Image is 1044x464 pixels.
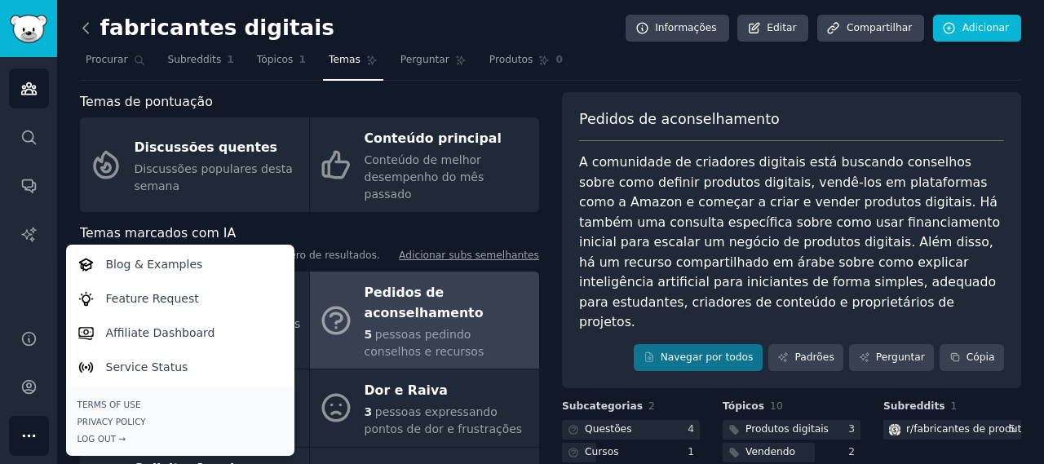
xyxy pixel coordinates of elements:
a: Service Status [69,350,291,384]
a: Affiliate Dashboard [69,316,291,350]
a: Produtos0 [484,47,568,81]
font: Produtos [489,54,533,65]
font: Vendendo [745,446,795,457]
p: Feature Request [106,290,199,307]
a: Conteúdo principalConteúdo de melhor desempenho do mês passado [310,117,539,212]
font: A comunidade de criadores digitais está buscando conselhos sobre como definir produtos digitais, ... [579,154,1004,329]
font: Padrões [794,351,834,363]
font: 4 [688,423,694,435]
a: Padrões [768,344,843,372]
a: fabricantes de produtos digitaisr/fabricantes de produtos digitais5 [883,420,1021,440]
a: Informações [626,15,729,42]
font: Cópia [967,351,995,363]
font: Navegar por todos [661,351,754,363]
a: Adicionar [933,15,1021,42]
font: Discussões quentes [135,139,277,155]
font: Tópicos [257,54,294,65]
font: Dor e Raiva [365,382,448,398]
p: Service Status [106,359,188,376]
img: fabricantes de produtos digitais [889,424,900,435]
a: Cursos1 [562,443,700,463]
font: Adicionar [962,22,1009,33]
font: Editar [767,22,796,33]
a: Privacy Policy [77,416,283,427]
font: Temas de pontuação [80,94,213,109]
font: pessoas expressando pontos de dor e frustrações [365,405,523,435]
font: Temas [329,54,361,65]
a: Vendendo2 [723,443,860,463]
font: 2 [848,446,855,457]
a: Compartilhar [817,15,924,42]
font: 3 [848,423,855,435]
font: pessoas pedindo conselhos e recursos [365,328,484,358]
div: Log Out → [77,433,283,444]
font: Discussões populares desta semana [135,162,293,192]
font: r/ [906,423,913,435]
font: Subreddits [883,400,945,412]
a: Editar [737,15,808,42]
font: Tópicos [723,400,764,412]
a: Perguntar [849,344,934,372]
font: Informações [655,22,717,33]
font: 1 [299,54,307,65]
font: Temas marcados com IA [80,225,236,241]
a: Perguntar [395,47,472,81]
font: 5 [365,328,373,341]
font: Compartilhar [847,22,912,33]
font: 10 [770,400,783,412]
a: Blog & Examples [69,247,291,281]
a: Questões4 [562,420,700,440]
font: Pedidos de aconselhamento [365,285,484,320]
a: Adicionar subs semelhantes [399,249,539,266]
a: Discussões quentesDiscussões populares desta semana [80,117,309,212]
button: Cópia [940,344,1004,372]
p: Blog & Examples [106,256,203,273]
font: Subreddits [168,54,222,65]
font: 1 [227,54,234,65]
font: 3 [365,405,373,418]
a: Procurar [80,47,151,81]
a: Feature Request [69,281,291,316]
font: fabricantes digitais [100,15,334,40]
font: 2 [648,400,655,412]
font: Procurar [86,54,128,65]
font: Conteúdo principal [365,130,502,146]
font: Questões [585,423,632,435]
font: 1 [951,400,958,412]
font: Perguntar [876,351,925,363]
a: Terms of Use [77,399,283,410]
font: Subcategorias [562,400,643,412]
a: Produtos digitais3 [723,420,860,440]
font: Conteúdo de melhor desempenho do mês passado [365,153,484,201]
font: Pedidos de aconselhamento [579,111,780,127]
font: Produtos digitais [745,423,829,435]
a: Navegar por todos [634,344,763,372]
a: Pedidos de aconselhamento5pessoas pedindo conselhos e recursos [310,272,539,369]
a: Temas [323,47,383,81]
font: Adicionar subs semelhantes [399,250,539,261]
font: Cursos [585,446,619,457]
font: 0 [555,54,563,65]
a: Tópicos1 [251,47,312,81]
a: Subreddits1 [162,47,240,81]
font: 1 [688,446,694,457]
img: Logotipo do GummySearch [10,15,47,43]
font: 5 [1009,423,1015,435]
p: Affiliate Dashboard [106,325,215,342]
font: Perguntar [400,54,449,65]
a: Dor e Raiva3pessoas expressando pontos de dor e frustrações [310,369,539,447]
